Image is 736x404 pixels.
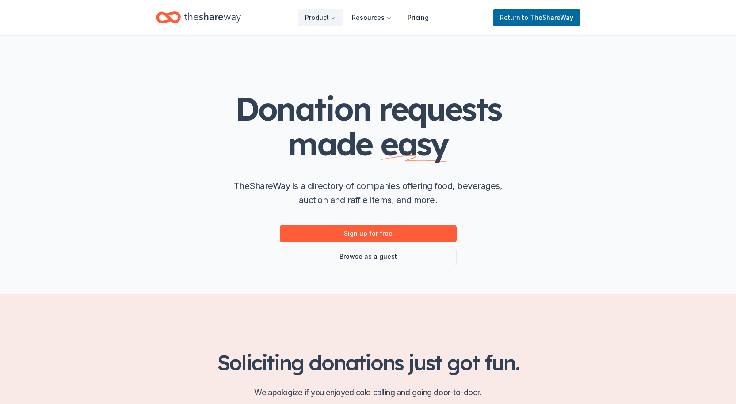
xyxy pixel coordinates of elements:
[191,91,545,161] h1: Donation requests made
[298,9,343,26] button: Product
[493,9,580,26] a: Returnto TheShareWay
[156,385,580,400] p: We apologize if you enjoyed cold calling and going door-to-door.
[280,248,457,265] a: Browse as a guest
[400,9,436,26] a: Pricing
[380,124,448,163] span: easy
[280,225,457,242] a: Sign up for free
[227,179,510,207] p: TheShareWay is a directory of companies offering food, beverages, auction and raffle items, and m...
[522,14,573,21] span: to TheShareWay
[500,12,573,23] span: Return
[345,9,399,26] button: Resources
[156,350,580,375] h2: Soliciting donations just got fun.
[156,7,241,28] a: Home
[298,7,436,28] nav: Main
